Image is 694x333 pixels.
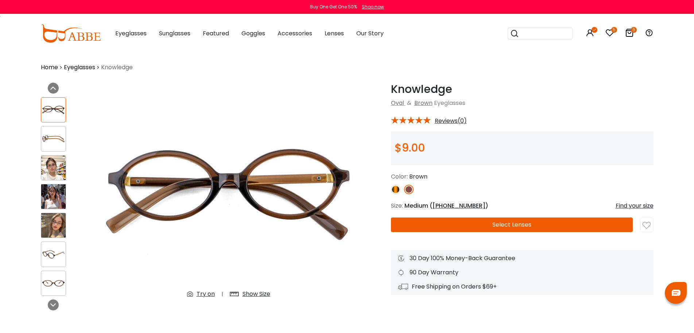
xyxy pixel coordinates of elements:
[325,29,344,38] span: Lenses
[409,172,427,181] span: Brown
[433,201,485,210] span: [PHONE_NUMBER]
[243,290,270,298] div: Show Size
[41,277,66,290] img: Knowledge Brown Acetate Eyeglasses , UniversalBridgeFit Frames from ABBE Glasses
[404,201,488,210] span: Medium ( )
[672,290,681,296] img: chat
[278,29,312,38] span: Accessories
[41,156,66,180] img: Knowledge Brown Acetate Eyeglasses , UniversalBridgeFit Frames from ABBE Glasses
[41,63,58,72] a: Home
[631,27,637,33] i: 6
[310,4,357,10] div: Buy One Get One 50%
[358,4,384,10] a: Shop now
[356,29,384,38] span: Our Story
[414,99,433,107] a: Brown
[398,254,646,263] div: 30 Day 100% Money-Back Guarantee
[203,29,229,38] span: Featured
[241,29,265,38] span: Goggles
[159,29,190,38] span: Sunglasses
[391,83,654,96] h1: Knowledge
[395,140,425,156] span: $9.00
[391,218,633,232] button: Select Lenses
[605,30,614,38] a: 5
[391,172,408,181] span: Color:
[41,184,66,209] img: Knowledge Brown Acetate Eyeglasses , UniversalBridgeFit Frames from ABBE Glasses
[101,63,133,72] span: Knowledge
[41,248,66,260] img: Knowledge Brown Acetate Eyeglasses , UniversalBridgeFit Frames from ABBE Glasses
[616,201,654,210] div: Find your size
[434,99,465,107] span: Eyeglasses
[625,30,634,38] a: 6
[41,133,66,145] img: Knowledge Brown Acetate Eyeglasses , UniversalBridgeFit Frames from ABBE Glasses
[435,118,467,124] span: Reviews(0)
[643,222,651,230] img: like
[406,99,413,107] span: &
[197,290,215,298] div: Try on
[115,29,147,38] span: Eyeglasses
[96,83,362,304] img: Knowledge Brown Acetate Eyeglasses , UniversalBridgeFit Frames from ABBE Glasses
[64,63,95,72] a: Eyeglasses
[398,282,646,291] div: Free Shipping on Orders $69+
[362,4,384,10] div: Shop now
[391,99,404,107] a: Oval
[41,104,66,116] img: Knowledge Brown Acetate Eyeglasses , UniversalBridgeFit Frames from ABBE Glasses
[398,268,646,277] div: 90 Day Warranty
[391,201,403,210] span: Size:
[611,27,617,33] i: 5
[41,213,66,238] img: Knowledge Brown Acetate Eyeglasses , UniversalBridgeFit Frames from ABBE Glasses
[41,24,101,43] img: abbeglasses.com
